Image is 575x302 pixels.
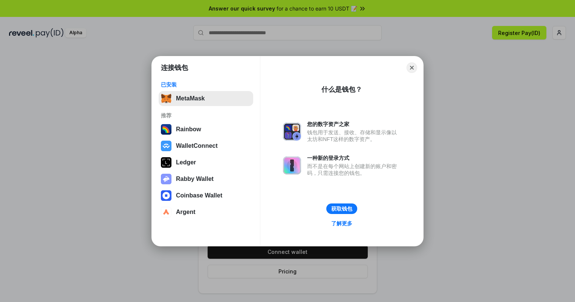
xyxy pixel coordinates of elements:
h1: 连接钱包 [161,63,188,72]
div: 而不是在每个网站上创建新的账户和密码，只需连接您的钱包。 [307,163,401,176]
div: Coinbase Wallet [176,192,222,199]
button: Ledger [159,155,253,170]
div: 什么是钱包？ [321,85,362,94]
div: 一种新的登录方式 [307,155,401,161]
button: 获取钱包 [326,203,357,214]
img: svg+xml,%3Csvg%20width%3D%2228%22%20height%3D%2228%22%20viewBox%3D%220%200%2028%2028%22%20fill%3D... [161,207,171,217]
button: MetaMask [159,91,253,106]
img: svg+xml,%3Csvg%20xmlns%3D%22http%3A%2F%2Fwww.w3.org%2F2000%2Fsvg%22%20width%3D%2228%22%20height%3... [161,157,171,168]
div: 推荐 [161,112,251,119]
div: Argent [176,209,196,215]
button: Rainbow [159,122,253,137]
div: Rainbow [176,126,201,133]
img: svg+xml,%3Csvg%20xmlns%3D%22http%3A%2F%2Fwww.w3.org%2F2000%2Fsvg%22%20fill%3D%22none%22%20viewBox... [283,156,301,175]
button: WalletConnect [159,138,253,153]
div: Ledger [176,159,196,166]
div: 了解更多 [331,220,352,227]
div: 获取钱包 [331,205,352,212]
button: Close [407,62,417,73]
button: Coinbase Wallet [159,188,253,203]
div: 您的数字资产之家 [307,121,401,127]
div: WalletConnect [176,143,218,149]
div: 钱包用于发送、接收、存储和显示像以太坊和NFT这样的数字资产。 [307,129,401,143]
div: 已安装 [161,81,251,88]
div: MetaMask [176,95,205,102]
button: Argent [159,205,253,220]
a: 了解更多 [327,219,357,228]
button: Rabby Wallet [159,171,253,187]
img: svg+xml,%3Csvg%20width%3D%2228%22%20height%3D%2228%22%20viewBox%3D%220%200%2028%2028%22%20fill%3D... [161,190,171,201]
div: Rabby Wallet [176,176,214,182]
img: svg+xml,%3Csvg%20width%3D%2228%22%20height%3D%2228%22%20viewBox%3D%220%200%2028%2028%22%20fill%3D... [161,141,171,151]
img: svg+xml,%3Csvg%20fill%3D%22none%22%20height%3D%2233%22%20viewBox%3D%220%200%2035%2033%22%20width%... [161,93,171,104]
img: svg+xml,%3Csvg%20width%3D%22120%22%20height%3D%22120%22%20viewBox%3D%220%200%20120%20120%22%20fil... [161,124,171,135]
img: svg+xml,%3Csvg%20xmlns%3D%22http%3A%2F%2Fwww.w3.org%2F2000%2Fsvg%22%20fill%3D%22none%22%20viewBox... [161,174,171,184]
img: svg+xml,%3Csvg%20xmlns%3D%22http%3A%2F%2Fwww.w3.org%2F2000%2Fsvg%22%20fill%3D%22none%22%20viewBox... [283,123,301,141]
